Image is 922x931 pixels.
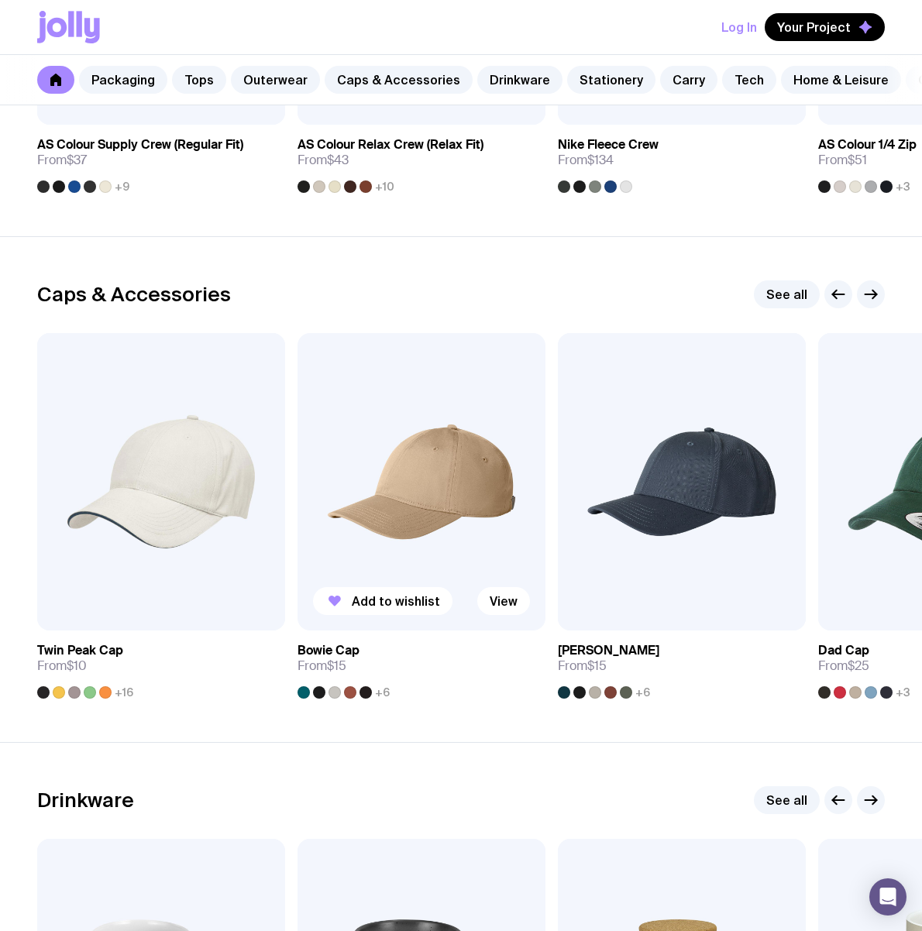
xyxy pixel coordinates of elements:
[587,152,614,168] span: $134
[558,153,614,168] span: From
[298,658,346,674] span: From
[37,643,123,658] h3: Twin Peak Cap
[79,66,167,94] a: Packaging
[587,658,607,674] span: $15
[660,66,717,94] a: Carry
[818,153,867,168] span: From
[754,786,820,814] a: See all
[37,125,285,193] a: AS Colour Supply Crew (Regular Fit)From$37+9
[721,13,757,41] button: Log In
[567,66,655,94] a: Stationery
[172,66,226,94] a: Tops
[231,66,320,94] a: Outerwear
[298,153,349,168] span: From
[325,66,473,94] a: Caps & Accessories
[869,878,907,916] div: Open Intercom Messenger
[37,137,243,153] h3: AS Colour Supply Crew (Regular Fit)
[37,153,87,168] span: From
[375,686,390,699] span: +6
[558,630,806,699] a: [PERSON_NAME]From$15+6
[558,643,659,658] h3: [PERSON_NAME]
[635,686,650,699] span: +6
[37,283,231,306] h2: Caps & Accessories
[37,788,134,812] h2: Drinkware
[67,658,87,674] span: $10
[37,630,285,699] a: Twin Peak CapFrom$10+16
[477,587,530,615] a: View
[558,137,659,153] h3: Nike Fleece Crew
[115,686,133,699] span: +16
[477,66,562,94] a: Drinkware
[848,152,867,168] span: $51
[298,137,483,153] h3: AS Colour Relax Crew (Relax Fit)
[777,19,851,35] span: Your Project
[722,66,776,94] a: Tech
[327,152,349,168] span: $43
[327,658,346,674] span: $15
[848,658,869,674] span: $25
[375,180,394,193] span: +10
[818,643,869,658] h3: Dad Cap
[818,658,869,674] span: From
[818,137,917,153] h3: AS Colour 1/4 Zip
[781,66,901,94] a: Home & Leisure
[765,13,885,41] button: Your Project
[558,658,607,674] span: From
[352,593,440,609] span: Add to wishlist
[67,152,87,168] span: $37
[896,180,910,193] span: +3
[298,643,360,658] h3: Bowie Cap
[313,587,452,615] button: Add to wishlist
[37,658,87,674] span: From
[558,125,806,193] a: Nike Fleece CrewFrom$134
[896,686,910,699] span: +3
[115,180,129,193] span: +9
[298,630,545,699] a: Bowie CapFrom$15+6
[298,125,545,193] a: AS Colour Relax Crew (Relax Fit)From$43+10
[754,280,820,308] a: See all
